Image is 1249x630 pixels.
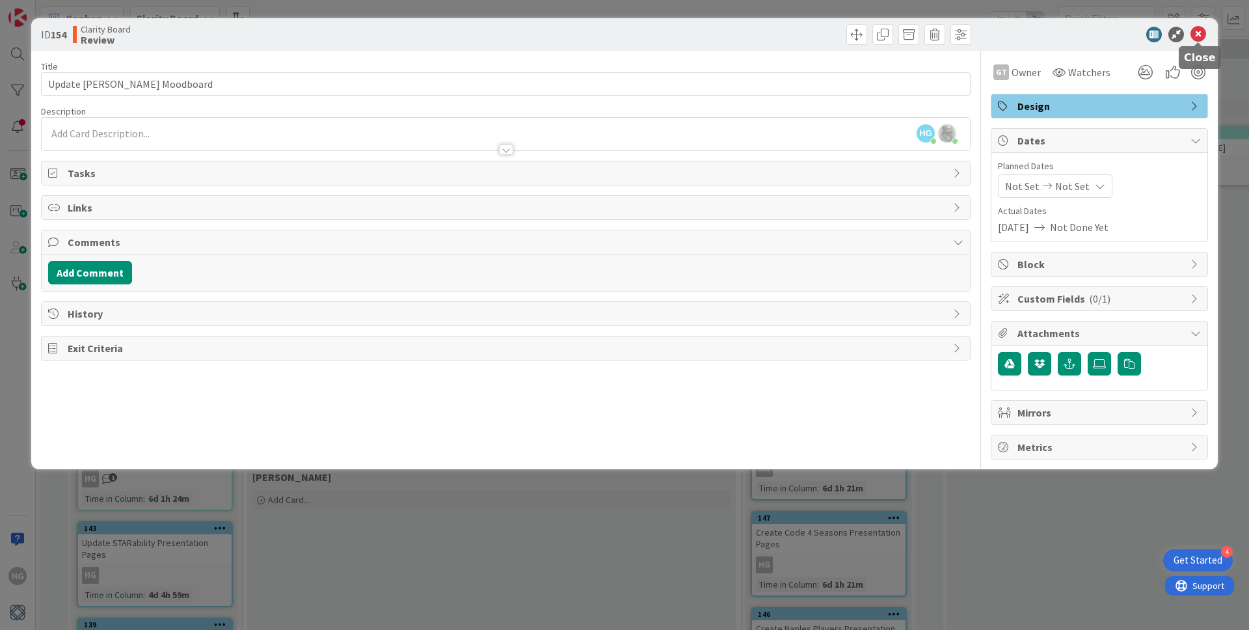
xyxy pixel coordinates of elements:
[1221,546,1233,558] div: 4
[1055,178,1090,194] span: Not Set
[993,64,1009,80] div: GT
[1017,439,1184,455] span: Metrics
[917,124,935,143] span: HG
[1089,292,1110,305] span: ( 0/1 )
[1017,405,1184,420] span: Mirrors
[68,200,947,215] span: Links
[27,2,59,18] span: Support
[68,165,947,181] span: Tasks
[1174,554,1222,567] div: Get Started
[1012,64,1041,80] span: Owner
[1005,178,1040,194] span: Not Set
[68,234,947,250] span: Comments
[1017,133,1184,148] span: Dates
[1184,51,1216,64] h5: Close
[1017,325,1184,341] span: Attachments
[68,340,947,356] span: Exit Criteria
[1017,98,1184,114] span: Design
[81,34,131,45] b: Review
[1068,64,1110,80] span: Watchers
[1017,256,1184,272] span: Block
[81,24,131,34] span: Clarity Board
[41,105,86,117] span: Description
[1017,291,1184,307] span: Custom Fields
[48,261,132,284] button: Add Comment
[1050,219,1108,235] span: Not Done Yet
[998,204,1201,218] span: Actual Dates
[938,124,956,143] img: z2ljhaFx2XcmKtHH0XDNUfyWuC31CjDO.png
[68,306,947,322] span: History
[998,159,1201,173] span: Planned Dates
[51,28,66,41] b: 154
[1163,549,1233,571] div: Open Get Started checklist, remaining modules: 4
[41,72,971,96] input: type card name here...
[41,61,58,72] label: Title
[41,27,66,42] span: ID
[998,219,1029,235] span: [DATE]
